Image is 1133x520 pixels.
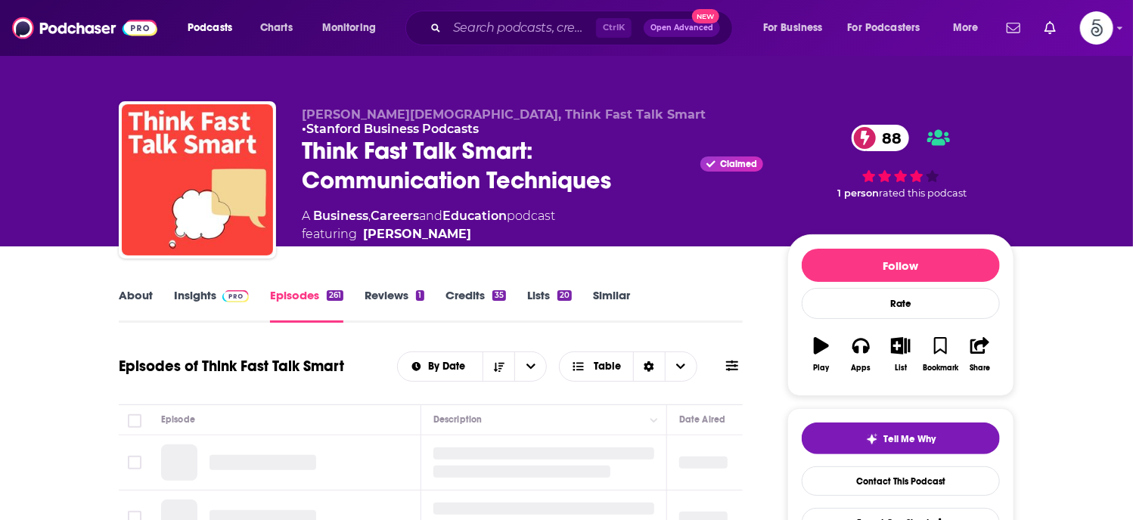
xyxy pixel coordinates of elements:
[644,19,720,37] button: Open AdvancedNew
[953,17,979,39] span: More
[302,107,706,122] span: [PERSON_NAME][DEMOGRAPHIC_DATA], Think Fast Talk Smart
[1080,11,1113,45] span: Logged in as Spiral5-G2
[1038,15,1062,41] a: Show notifications dropdown
[398,361,483,372] button: open menu
[322,17,376,39] span: Monitoring
[128,456,141,469] span: Toggle select row
[270,288,343,323] a: Episodes261
[802,422,1000,454] button: tell me why sparkleTell Me Why
[852,364,871,373] div: Apps
[363,225,471,243] a: Matt Abrahams
[895,364,907,373] div: List
[177,16,252,40] button: open menu
[514,352,546,381] button: open menu
[787,107,1014,216] div: 88 1 personrated this podcast
[802,288,1000,319] div: Rate
[879,187,967,199] span: rated this podcast
[763,17,823,39] span: For Business
[12,14,157,42] img: Podchaser - Follow, Share and Rate Podcasts
[970,364,990,373] div: Share
[371,209,419,223] a: Careers
[527,288,572,323] a: Lists20
[802,327,841,382] button: Play
[593,288,630,323] a: Similar
[420,11,747,45] div: Search podcasts, credits, & more...
[397,351,548,382] h2: Choose List sort
[428,361,470,372] span: By Date
[596,18,632,38] span: Ctrl K
[802,249,1000,282] button: Follow
[645,411,663,429] button: Column Actions
[848,17,920,39] span: For Podcasters
[650,24,713,32] span: Open Advanced
[327,290,343,301] div: 261
[1080,11,1113,45] img: User Profile
[802,466,1000,496] a: Contact This Podcast
[302,122,479,136] span: •
[122,104,273,255] img: Think Fast Talk Smart: Communication Techniques
[720,160,757,168] span: Claimed
[260,17,293,39] span: Charts
[492,290,506,301] div: 35
[633,352,665,381] div: Sort Direction
[1001,15,1026,41] a: Show notifications dropdown
[884,433,936,445] span: Tell Me Why
[557,290,572,301] div: 20
[161,410,195,429] div: Episode
[866,433,878,445] img: tell me why sparkle
[433,410,482,429] div: Description
[1080,11,1113,45] button: Show profile menu
[679,410,725,429] div: Date Aired
[119,288,153,323] a: About
[852,125,909,151] a: 88
[923,364,958,373] div: Bookmark
[961,327,1000,382] button: Share
[837,187,879,199] span: 1 person
[814,364,830,373] div: Play
[594,361,621,372] span: Table
[881,327,920,382] button: List
[416,290,424,301] div: 1
[753,16,842,40] button: open menu
[447,16,596,40] input: Search podcasts, credits, & more...
[419,209,442,223] span: and
[174,288,249,323] a: InsightsPodchaser Pro
[942,16,998,40] button: open menu
[312,16,396,40] button: open menu
[222,290,249,302] img: Podchaser Pro
[313,209,368,223] a: Business
[119,357,344,376] h1: Episodes of Think Fast Talk Smart
[250,16,302,40] a: Charts
[442,209,507,223] a: Education
[368,209,371,223] span: ,
[867,125,909,151] span: 88
[302,225,555,243] span: featuring
[302,207,555,243] div: A podcast
[920,327,960,382] button: Bookmark
[838,16,942,40] button: open menu
[559,351,697,382] button: Choose View
[692,9,719,23] span: New
[365,288,424,323] a: Reviews1
[188,17,232,39] span: Podcasts
[841,327,880,382] button: Apps
[483,352,514,381] button: Sort Direction
[445,288,506,323] a: Credits35
[306,122,479,136] a: Stanford Business Podcasts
